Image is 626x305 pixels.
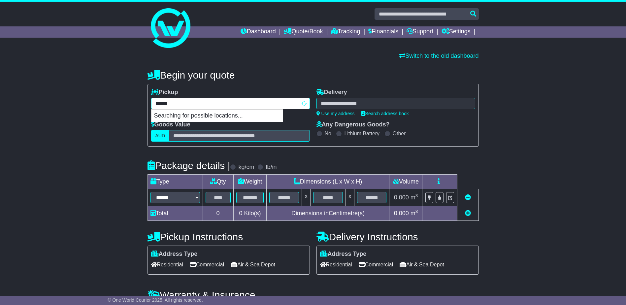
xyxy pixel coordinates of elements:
[316,111,355,116] a: Use my address
[151,251,198,258] label: Address Type
[190,259,224,270] span: Commercial
[151,98,310,109] typeahead: Please provide city
[346,189,354,206] td: x
[148,70,479,81] h4: Begin your quote
[411,210,418,217] span: m
[316,121,390,128] label: Any Dangerous Goods?
[442,26,471,38] a: Settings
[400,259,444,270] span: Air & Sea Depot
[231,259,275,270] span: Air & Sea Depot
[394,194,409,201] span: 0.000
[233,206,267,221] td: Kilo(s)
[344,130,379,137] label: Lithium Battery
[267,175,389,189] td: Dimensions (L x W x H)
[266,164,277,171] label: lb/in
[320,251,367,258] label: Address Type
[238,164,254,171] label: kg/cm
[465,210,471,217] a: Add new item
[407,26,433,38] a: Support
[316,231,479,242] h4: Delivery Instructions
[151,259,183,270] span: Residential
[148,289,479,300] h4: Warranty & Insurance
[411,194,418,201] span: m
[415,193,418,198] sup: 3
[239,210,242,217] span: 0
[148,206,203,221] td: Total
[393,130,406,137] label: Other
[203,175,233,189] td: Qty
[151,89,178,96] label: Pickup
[241,26,276,38] a: Dashboard
[394,210,409,217] span: 0.000
[316,89,347,96] label: Delivery
[151,130,170,142] label: AUD
[302,189,311,206] td: x
[368,26,398,38] a: Financials
[151,121,190,128] label: Goods Value
[148,160,230,171] h4: Package details |
[361,111,409,116] a: Search address book
[389,175,422,189] td: Volume
[320,259,352,270] span: Residential
[233,175,267,189] td: Weight
[399,52,478,59] a: Switch to the old dashboard
[325,130,331,137] label: No
[267,206,389,221] td: Dimensions in Centimetre(s)
[148,175,203,189] td: Type
[415,209,418,214] sup: 3
[359,259,393,270] span: Commercial
[331,26,360,38] a: Tracking
[284,26,323,38] a: Quote/Book
[148,231,310,242] h4: Pickup Instructions
[203,206,233,221] td: 0
[465,194,471,201] a: Remove this item
[108,297,203,303] span: © One World Courier 2025. All rights reserved.
[151,110,283,122] p: Searching for possible locations...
